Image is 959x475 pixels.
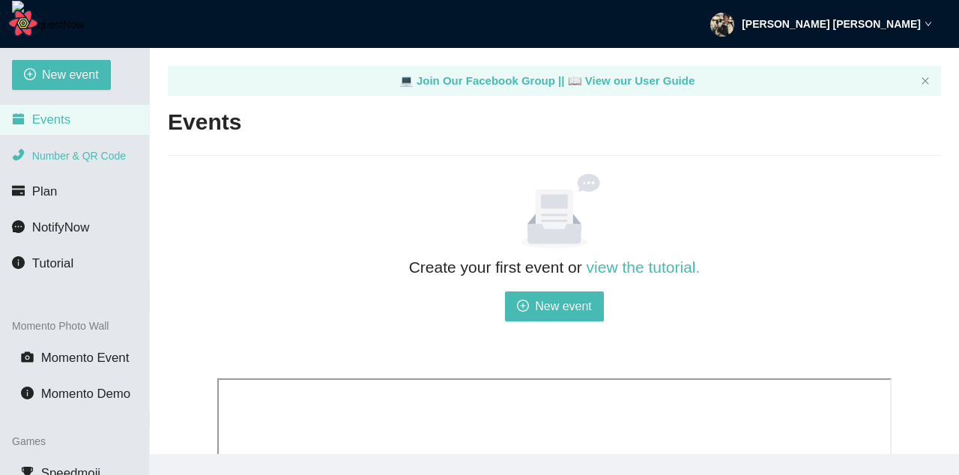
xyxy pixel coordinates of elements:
span: Number & QR Code [32,150,126,162]
strong: [PERSON_NAME] [PERSON_NAME] [742,18,921,30]
span: info-circle [21,387,34,399]
span: Tutorial [32,256,73,270]
button: plus-circleNew event [12,60,111,90]
span: Plan [32,184,58,199]
span: laptop [568,74,582,87]
span: calendar [12,112,25,125]
span: Momento Event [41,351,130,365]
span: down [925,20,932,28]
span: close [921,76,930,85]
h2: Create your first event or [217,255,892,279]
h2: Events [168,107,241,138]
span: laptop [399,74,414,87]
a: laptop Join Our Facebook Group || [399,74,568,87]
span: camera [21,351,34,363]
span: NotifyNow [32,220,89,235]
a: laptop View our User Guide [568,74,695,87]
img: ACg8ocLuk-EkOC88HD9-6wGxiqWfBvJVgjS3aioop69-3hFBN7aQUG0=s96-c [710,13,734,37]
button: plus-circleNew event [505,291,604,321]
img: RequestNow [12,1,84,49]
span: credit-card [12,184,25,197]
span: plus-circle [517,300,529,314]
span: info-circle [12,256,25,269]
span: New event [535,297,592,315]
button: close [921,76,930,86]
button: Open React Query Devtools [8,8,38,38]
span: Events [32,112,70,127]
span: New event [42,65,99,84]
span: Momento Demo [41,387,130,401]
a: view the tutorial. [587,258,701,276]
span: message [12,220,25,233]
span: plus-circle [24,68,36,82]
span: phone [12,148,25,161]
